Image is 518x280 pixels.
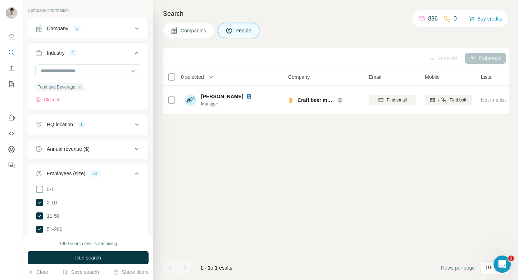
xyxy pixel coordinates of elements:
button: Feedback [6,159,17,172]
button: Employees (size)11 [28,165,148,185]
button: Industry1 [28,44,148,64]
span: Food and Beverage [37,84,75,90]
span: 11-50 [44,212,60,220]
button: Use Surfe on LinkedIn [6,111,17,124]
div: 11 [90,170,100,177]
span: 1 [215,265,218,271]
img: Avatar [6,7,17,19]
span: Run search [75,254,101,261]
img: LinkedIn logo [246,94,252,99]
span: results [200,265,232,271]
span: 0-1 [44,186,54,193]
span: 2 [508,256,514,261]
button: Find both [425,95,472,105]
span: Not in a list [481,97,506,103]
iframe: Intercom live chat [494,256,511,273]
span: Rows per page [441,264,475,271]
div: 1 [73,25,81,32]
div: 1 [77,121,86,128]
span: 51-200 [44,226,63,233]
span: [PERSON_NAME] [201,93,243,100]
span: 1 - 1 [200,265,210,271]
span: Find email [387,97,406,103]
button: Use Surfe API [6,127,17,140]
span: Lists [481,73,491,81]
img: Logo of Craft beer muranow [288,97,294,103]
button: Buy credits [469,14,502,24]
button: Search [6,46,17,59]
span: Email [369,73,381,81]
div: Industry [47,49,65,57]
button: My lists [6,78,17,91]
div: 1 [69,50,77,56]
span: Companies [181,27,207,34]
span: Company [288,73,310,81]
span: People [236,27,252,34]
span: Manager [201,101,255,107]
button: Company1 [28,20,148,37]
div: 1960 search results remaining [59,240,117,247]
p: Company information [28,7,149,14]
span: 0 selected [181,73,204,81]
span: 2-10 [44,199,57,206]
button: Enrich CSV [6,62,17,75]
span: of [210,265,215,271]
button: Quick start [6,30,17,43]
button: Annual revenue ($) [28,140,148,158]
button: Find email [369,95,416,105]
img: Avatar [185,94,196,106]
p: 10 [485,264,491,271]
div: HQ location [47,121,73,128]
span: Mobile [425,73,440,81]
button: Save search [62,268,99,276]
p: 886 [428,14,438,23]
button: Clear [28,268,48,276]
button: Share filters [113,268,149,276]
button: Clear all [35,96,60,103]
span: Craft beer muranow [297,96,333,104]
span: Find both [450,97,468,103]
div: Company [47,25,68,32]
div: Employees (size) [47,170,85,177]
button: Dashboard [6,143,17,156]
button: Run search [28,251,149,264]
div: Annual revenue ($) [47,145,90,153]
button: HQ location1 [28,116,148,133]
p: 0 [454,14,457,23]
h4: Search [163,9,509,19]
